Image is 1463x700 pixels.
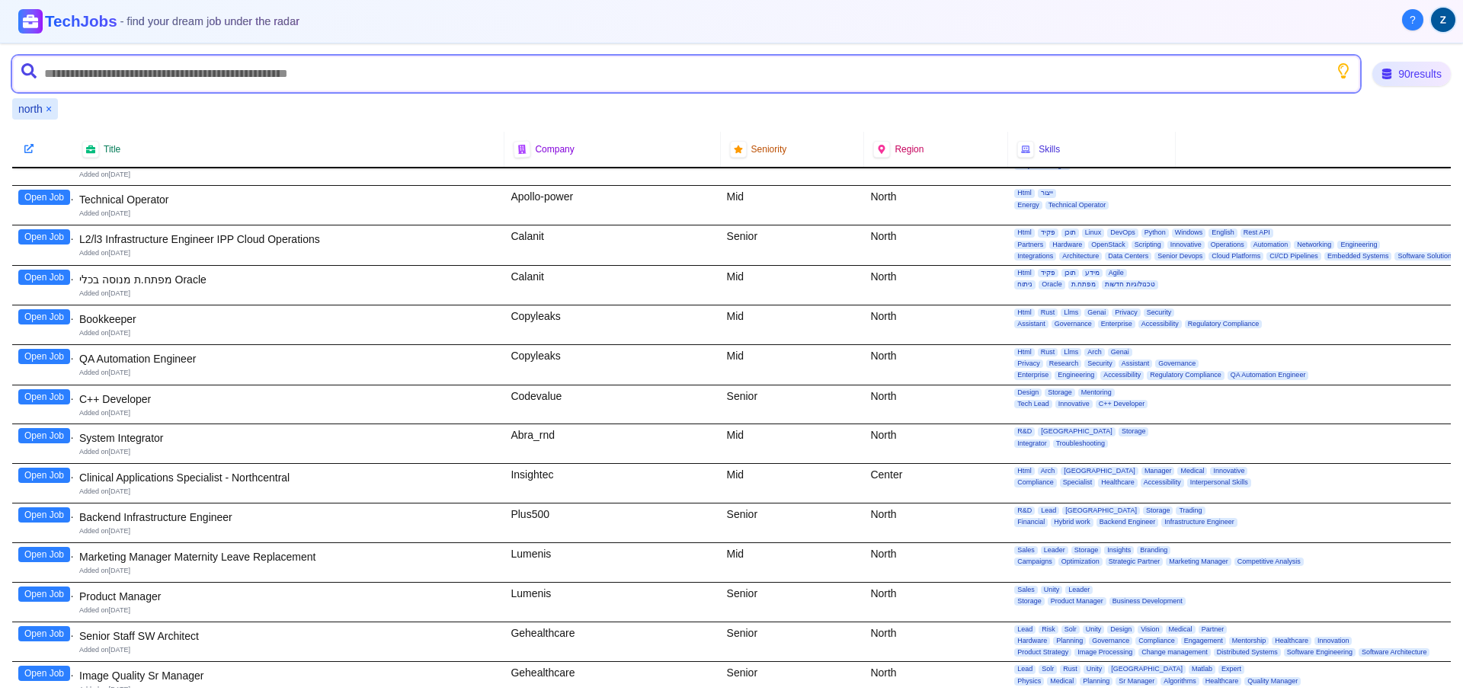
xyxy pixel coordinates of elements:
[79,526,498,536] div: Added on [DATE]
[79,685,498,695] div: Added on [DATE]
[504,385,720,424] div: Codevalue
[1038,229,1058,237] span: פקיד
[1141,229,1169,237] span: Python
[1141,478,1184,487] span: Accessibility
[1107,625,1135,634] span: Design
[79,487,498,497] div: Added on [DATE]
[1187,478,1251,487] span: Interpersonal Skills
[1084,348,1105,356] span: Arch
[721,266,865,305] div: Mid
[1176,507,1205,515] span: Trading
[1038,427,1116,436] span: [GEOGRAPHIC_DATA]
[1108,348,1132,356] span: Genai
[1105,252,1151,261] span: Data Centers
[864,385,1008,424] div: North
[1294,241,1334,249] span: Networking
[1394,252,1458,261] span: Software Solutions
[1119,427,1149,436] span: Storage
[1108,665,1186,673] span: [GEOGRAPHIC_DATA]
[1172,229,1206,237] span: Windows
[1107,229,1138,237] span: DevOps
[504,543,720,582] div: Lumenis
[1014,558,1055,566] span: Campaigns
[1137,546,1170,555] span: Branding
[1084,308,1109,317] span: Genai
[864,186,1008,225] div: North
[721,385,865,424] div: Senior
[1234,558,1304,566] span: Competitive Analysis
[18,270,70,285] button: Open Job
[1014,467,1035,475] span: Html
[504,503,720,542] div: Plus500
[79,289,498,299] div: Added on [DATE]
[504,424,720,463] div: Abra_rnd
[18,349,70,364] button: Open Job
[1189,665,1215,673] span: Matlab
[79,589,498,604] div: Product Manager
[1062,507,1140,515] span: [GEOGRAPHIC_DATA]
[1208,252,1263,261] span: Cloud Platforms
[721,225,865,265] div: Senior
[1119,360,1153,368] span: Assistant
[1014,546,1038,555] span: Sales
[1038,467,1058,475] span: Arch
[1084,665,1106,673] span: Unity
[1041,586,1063,594] span: Unity
[1014,241,1046,249] span: Partners
[1014,201,1042,209] span: Energy
[1098,320,1135,328] span: Enterprise
[721,583,865,622] div: Senior
[1061,308,1081,317] span: Llms
[504,186,720,225] div: Apollo-power
[1039,625,1058,634] span: Risk
[1141,467,1175,475] span: Manager
[1154,252,1205,261] span: Senior Devops
[1272,637,1311,645] span: Healthcare
[1084,360,1116,368] span: Security
[1014,597,1045,606] span: Storage
[79,470,498,485] div: Clinical Applications Specialist - Northcentral
[79,312,498,327] div: Bookkeeper
[864,305,1008,344] div: North
[18,507,70,523] button: Open Job
[1058,558,1103,566] span: Optimization
[895,143,924,155] span: Region
[18,190,70,205] button: Open Job
[1055,400,1093,408] span: Innovative
[1048,597,1106,606] span: Product Manager
[79,209,498,219] div: Added on [DATE]
[1199,625,1228,634] span: Partner
[1083,625,1105,634] span: Unity
[79,628,498,644] div: Senior Staff SW Architect
[79,248,498,258] div: Added on [DATE]
[535,143,574,155] span: Company
[79,272,498,287] div: מפתח.ת מנוסה בכלי Oracle
[1041,546,1068,555] span: Leader
[1138,320,1182,328] span: Accessibility
[1038,507,1059,515] span: Lead
[504,622,720,662] div: Gehealthcare
[1106,269,1127,277] span: Agile
[1049,241,1085,249] span: Hardware
[504,266,720,305] div: Calanit
[1214,648,1281,657] span: Distributed Systems
[1429,6,1457,34] button: User menu
[79,368,498,378] div: Added on [DATE]
[1167,241,1205,249] span: Innovative
[721,503,865,542] div: Senior
[504,225,720,265] div: Calanit
[1061,348,1081,356] span: Llms
[1014,637,1050,645] span: Hardware
[864,622,1008,662] div: North
[1039,665,1057,673] span: Solr
[1038,348,1058,356] span: Rust
[1336,63,1351,78] button: Show search tips
[721,305,865,344] div: Mid
[1014,280,1036,289] span: ניתוח
[79,430,498,446] div: System Integrator
[1059,252,1102,261] span: Architecture
[1431,8,1455,32] img: User avatar
[1078,388,1115,397] span: Mentoring
[1068,280,1100,289] span: מפתח.ת
[1229,637,1269,645] span: Mentorship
